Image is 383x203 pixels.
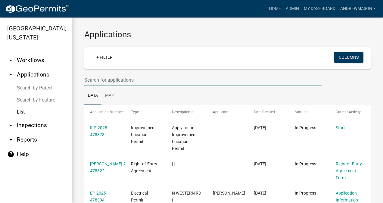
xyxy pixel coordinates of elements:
[172,191,201,202] span: N WESTERN RD |
[336,191,358,202] a: Application Information
[7,122,14,129] i: arrow_drop_down
[336,161,362,180] a: Right-of-Entry Agreement Form
[295,125,316,130] span: In Progress
[254,125,266,130] span: 09/15/2025
[254,191,266,195] span: 09/15/2025
[90,191,107,202] a: EP-2025-478304
[84,30,371,40] h3: Applications
[172,161,175,166] span: | |
[172,110,190,114] span: Description
[338,3,378,14] a: AndrewMason
[101,86,118,105] a: Map
[334,52,363,63] button: Columns
[7,136,14,143] i: arrow_drop_down
[90,110,123,114] span: Application Number
[207,105,248,120] datatable-header-cell: Applicant
[266,3,283,14] a: Home
[336,110,361,114] span: Current Activity
[84,86,101,105] a: Data
[295,161,316,166] span: In Progress
[131,125,156,144] span: Improvement Location Permit
[131,110,139,114] span: Type
[7,71,14,78] i: arrow_drop_up
[7,151,14,158] i: help
[336,125,345,130] a: Start
[125,105,166,120] datatable-header-cell: Type
[213,191,245,195] span: Owen Linthicum
[84,74,322,86] input: Search for applications
[254,110,275,114] span: Date Created
[248,105,289,120] datatable-header-cell: Date Created
[92,52,117,63] a: + Filter
[289,105,330,120] datatable-header-cell: Status
[131,161,157,173] span: Right-of-Entry Agreement
[213,110,229,114] span: Applicant
[131,191,148,202] span: Electrical Permit
[90,125,108,137] a: ILP-2025-478373
[301,3,338,14] a: My Dashboard
[7,57,14,64] i: arrow_drop_down
[172,125,197,151] span: Apply for an Improvement Location Permit
[295,110,305,114] span: Status
[254,161,266,166] span: 09/15/2025
[295,191,316,195] span: In Progress
[90,161,134,173] a: [PERSON_NAME]-2025-478322
[84,105,125,120] datatable-header-cell: Application Number
[166,105,207,120] datatable-header-cell: Description
[283,3,301,14] a: Admin
[330,105,371,120] datatable-header-cell: Current Activity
